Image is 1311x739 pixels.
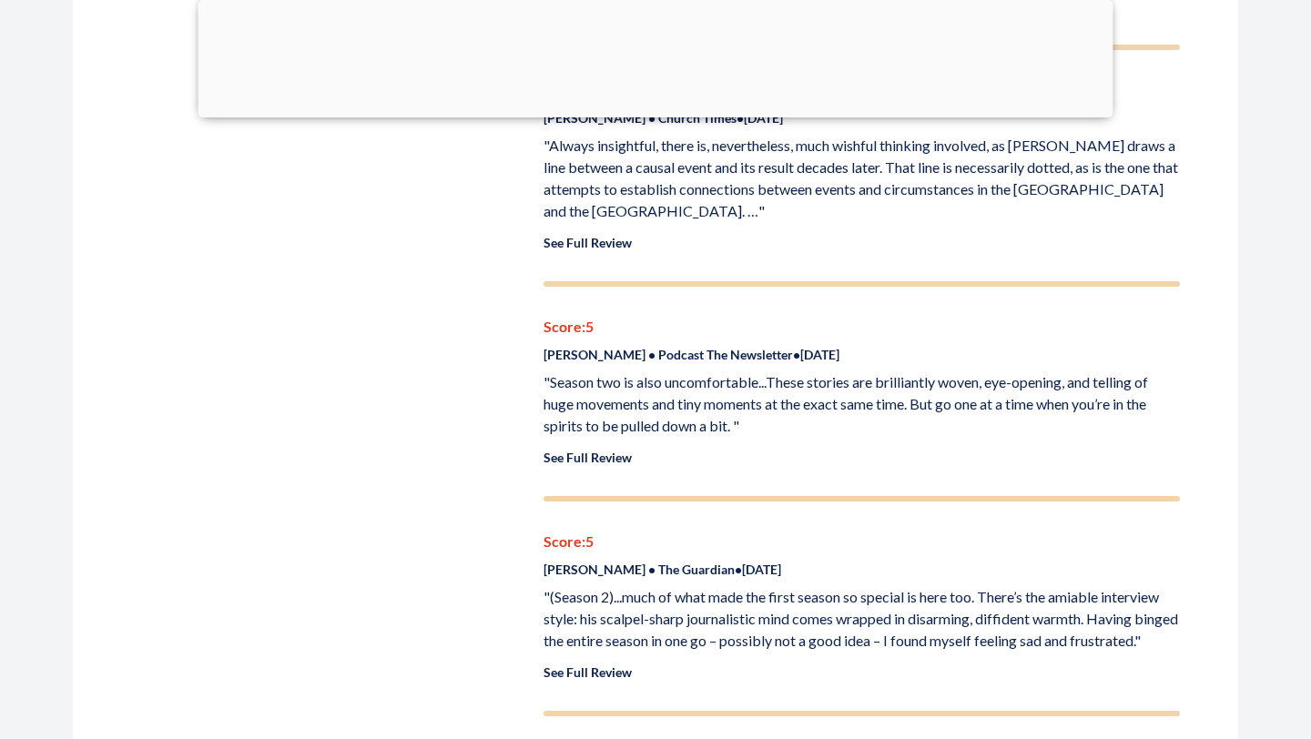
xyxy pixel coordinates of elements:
[544,664,632,680] a: See Full Review
[544,371,1180,437] p: "Season two is also uncomfortable...These stories are brilliantly woven, eye-opening, and telling...
[544,531,1180,552] p: Score: 5
[544,560,1180,579] p: [PERSON_NAME] • The Guardian • [DATE]
[544,450,632,465] a: See Full Review
[544,316,1180,338] p: Score: 5
[544,235,632,250] a: See Full Review
[544,108,1180,127] p: [PERSON_NAME] • Church Times • [DATE]
[544,586,1180,652] p: "(Season 2)...much of what made the first season so special is here too. There’s the amiable inte...
[544,135,1180,222] p: "Always insightful, there is, nevertheless, much wishful thinking involved, as [PERSON_NAME] draw...
[544,345,1180,364] p: [PERSON_NAME] • Podcast The Newsletter • [DATE]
